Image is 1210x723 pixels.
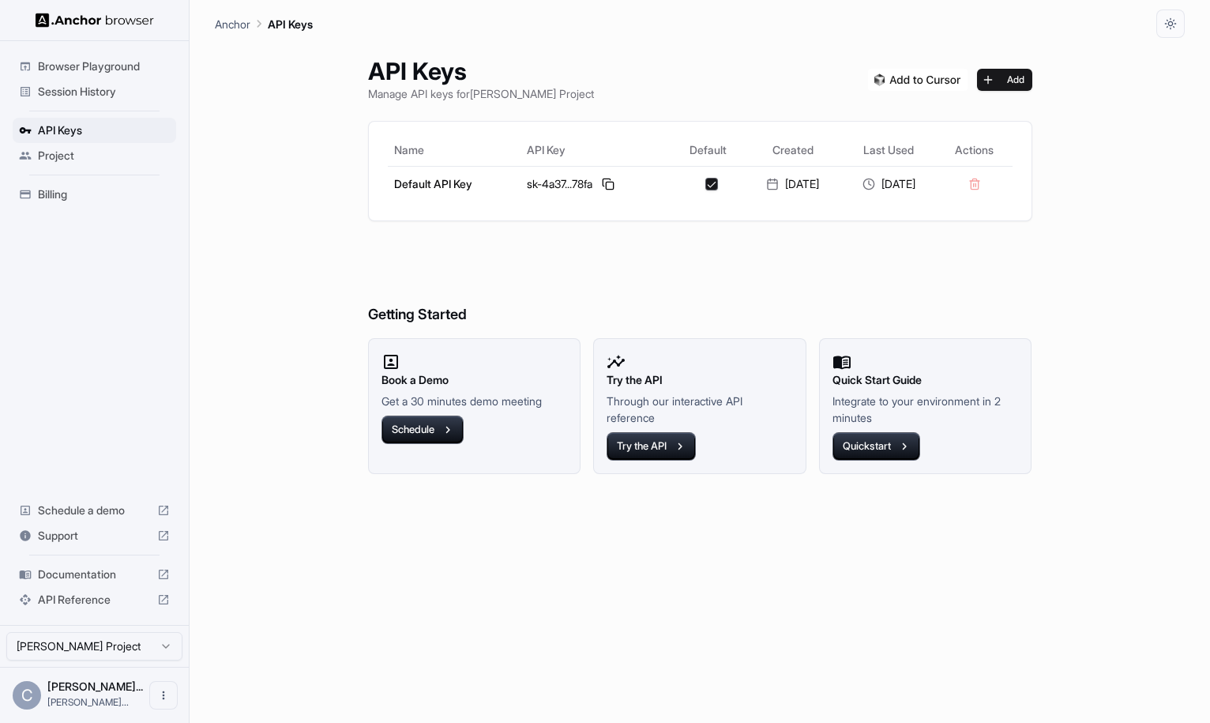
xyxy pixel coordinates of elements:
[13,182,176,207] div: Billing
[47,680,143,693] span: Christine Astoria
[599,175,618,194] button: Copy API key
[977,69,1032,91] button: Add
[832,371,1019,389] h2: Quick Start Guide
[607,432,696,461] button: Try the API
[13,118,176,143] div: API Keys
[381,371,568,389] h2: Book a Demo
[38,592,151,608] span: API Reference
[527,175,666,194] div: sk-4a37...78fa
[38,567,151,582] span: Documentation
[268,16,313,32] p: API Keys
[215,16,250,32] p: Anchor
[751,176,835,192] div: [DATE]
[13,562,176,587] div: Documentation
[38,84,170,100] span: Session History
[368,57,594,85] h1: API Keys
[832,393,1019,426] p: Integrate to your environment in 2 minutes
[672,134,745,166] th: Default
[13,54,176,79] div: Browser Playground
[13,587,176,612] div: API Reference
[13,523,176,548] div: Support
[38,58,170,74] span: Browser Playground
[13,681,41,710] div: C
[388,166,520,201] td: Default API Key
[607,371,793,389] h2: Try the API
[149,681,178,710] button: Open menu
[847,176,931,192] div: [DATE]
[937,134,1012,166] th: Actions
[368,240,1032,326] h6: Getting Started
[47,696,129,708] span: christine@ecotrove.com
[38,528,151,544] span: Support
[520,134,672,166] th: API Key
[215,15,313,32] nav: breadcrumb
[36,13,154,28] img: Anchor Logo
[38,503,151,518] span: Schedule a demo
[368,85,594,102] p: Manage API keys for [PERSON_NAME] Project
[13,498,176,523] div: Schedule a demo
[38,122,170,138] span: API Keys
[388,134,520,166] th: Name
[38,186,170,202] span: Billing
[381,416,464,444] button: Schedule
[832,432,920,461] button: Quickstart
[868,69,968,91] img: Add anchorbrowser MCP server to Cursor
[841,134,938,166] th: Last Used
[13,143,176,168] div: Project
[13,79,176,104] div: Session History
[38,148,170,164] span: Project
[607,393,793,426] p: Through our interactive API reference
[381,393,568,409] p: Get a 30 minutes demo meeting
[745,134,841,166] th: Created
